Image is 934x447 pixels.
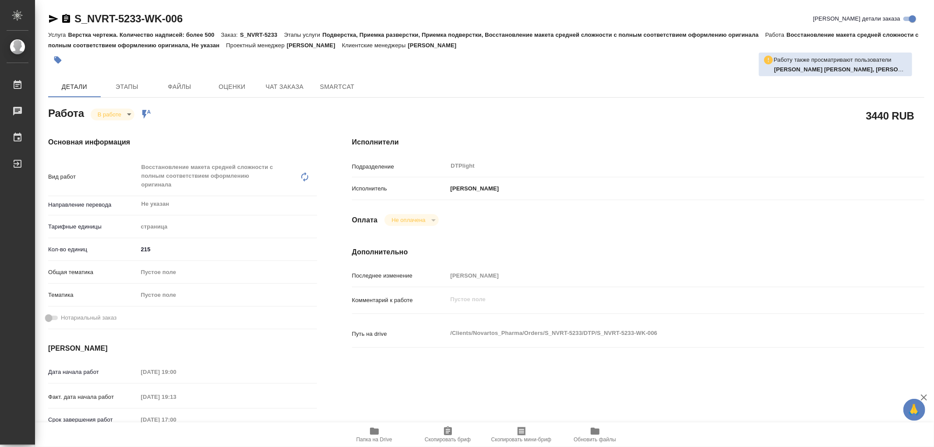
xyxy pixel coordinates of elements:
input: Пустое поле [448,269,877,282]
button: В работе [95,111,124,118]
button: Скопировать ссылку [61,14,71,24]
span: [PERSON_NAME] детали заказа [813,14,900,23]
p: Срок завершения работ [48,415,138,424]
span: 🙏 [907,401,922,419]
button: Добавить тэг [48,50,67,70]
h4: Исполнители [352,137,924,148]
p: Дата начала работ [48,368,138,377]
button: 🙏 [903,399,925,421]
input: Пустое поле [138,413,215,426]
p: Работу также просматривают пользователи [774,56,892,64]
span: Чат заказа [264,81,306,92]
p: Комментарий к работе [352,296,448,305]
p: Тарифные единицы [48,222,138,231]
span: Файлы [159,81,201,92]
p: S_NVRT-5233 [240,32,284,38]
div: Пустое поле [141,291,307,299]
textarea: /Clients/Novartos_Pharma/Orders/S_NVRT-5233/DTP/S_NVRT-5233-WK-006 [448,326,877,341]
b: [PERSON_NAME] [PERSON_NAME], [PERSON_NAME] [774,66,924,73]
p: [PERSON_NAME] [448,184,499,193]
p: [PERSON_NAME] [287,42,342,49]
p: Верстка чертежа. Количество надписей: более 500 [68,32,221,38]
p: Последнее изменение [352,271,448,280]
div: В работе [384,214,438,226]
h4: Дополнительно [352,247,924,257]
p: Вид работ [48,172,138,181]
div: Пустое поле [141,268,307,277]
p: Кол-во единиц [48,245,138,254]
p: Этапы услуги [284,32,323,38]
button: Скопировать мини-бриф [485,422,558,447]
h2: 3440 RUB [866,108,914,123]
p: Клиентские менеджеры [342,42,408,49]
h2: Работа [48,105,84,120]
input: Пустое поле [138,391,215,403]
span: Скопировать мини-бриф [491,436,551,443]
button: Скопировать бриф [411,422,485,447]
p: Направление перевода [48,201,138,209]
div: В работе [91,109,134,120]
button: Папка на Drive [338,422,411,447]
button: Обновить файлы [558,422,632,447]
span: Детали [53,81,95,92]
span: Обновить файлы [574,436,616,443]
p: Факт. дата начала работ [48,393,138,401]
p: Риянова Анна, Васильева Наталья [774,65,908,74]
span: SmartCat [316,81,358,92]
button: Скопировать ссылку для ЯМессенджера [48,14,59,24]
p: Тематика [48,291,138,299]
p: Услуга [48,32,68,38]
span: Папка на Drive [356,436,392,443]
p: [PERSON_NAME] [408,42,463,49]
p: Заказ: [221,32,240,38]
span: Скопировать бриф [425,436,471,443]
p: Проектный менеджер [226,42,286,49]
p: Исполнитель [352,184,448,193]
h4: [PERSON_NAME] [48,343,317,354]
input: Пустое поле [138,366,215,378]
button: Не оплачена [389,216,428,224]
input: ✎ Введи что-нибудь [138,243,317,256]
p: Подразделение [352,162,448,171]
span: Этапы [106,81,148,92]
h4: Оплата [352,215,378,225]
h4: Основная информация [48,137,317,148]
span: Оценки [211,81,253,92]
p: Общая тематика [48,268,138,277]
a: S_NVRT-5233-WK-006 [74,13,183,25]
div: страница [138,219,317,234]
p: Путь на drive [352,330,448,338]
div: Пустое поле [138,288,317,303]
p: Работа [765,32,787,38]
span: Нотариальный заказ [61,313,116,322]
div: Пустое поле [138,265,317,280]
p: Подверстка, Приемка разверстки, Приемка подверстки, Восстановление макета средней сложности с пол... [322,32,765,38]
